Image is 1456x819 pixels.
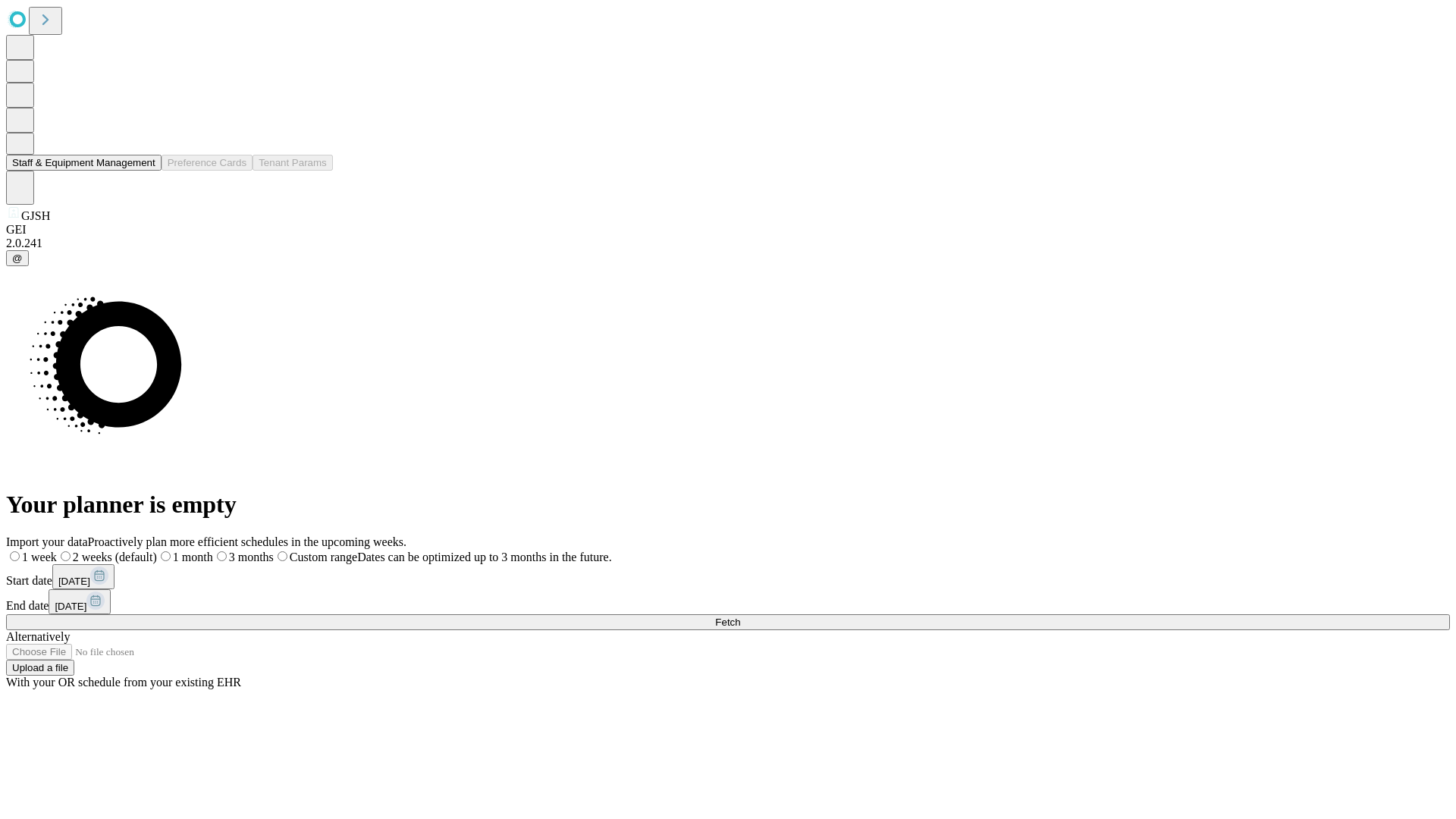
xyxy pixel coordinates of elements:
span: Custom range [290,551,357,563]
span: With your OR schedule from your existing EHR [6,676,241,689]
span: 1 week [22,551,57,563]
span: Alternatively [6,630,70,643]
span: 3 months [229,551,274,563]
span: @ [12,253,23,264]
button: Preference Cards [162,155,253,171]
button: [DATE] [49,589,111,614]
span: [DATE] [58,576,90,587]
button: [DATE] [52,564,115,589]
div: 2.0.241 [6,237,1450,250]
input: 2 weeks (default) [61,551,71,561]
span: Fetch [715,617,740,628]
span: 2 weeks (default) [73,551,157,563]
span: Proactively plan more efficient schedules in the upcoming weeks. [88,535,406,548]
div: End date [6,589,1450,614]
input: 1 month [161,551,171,561]
span: Dates can be optimized up to 3 months in the future. [357,551,611,563]
div: Start date [6,564,1450,589]
input: 1 week [10,551,20,561]
button: Fetch [6,614,1450,630]
button: Staff & Equipment Management [6,155,162,171]
h1: Your planner is empty [6,491,1450,519]
button: @ [6,250,29,266]
span: 1 month [173,551,213,563]
input: 3 months [217,551,227,561]
button: Tenant Params [253,155,333,171]
input: Custom rangeDates can be optimized up to 3 months in the future. [278,551,287,561]
span: Import your data [6,535,88,548]
button: Upload a file [6,660,74,676]
span: [DATE] [55,601,86,612]
span: GJSH [21,209,50,222]
div: GEI [6,223,1450,237]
